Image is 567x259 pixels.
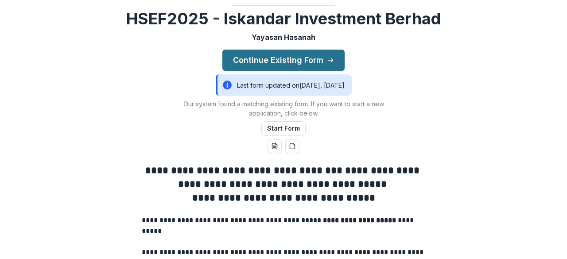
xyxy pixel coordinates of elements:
p: Yayasan Hasanah [252,32,315,43]
button: word-download [268,139,282,153]
p: Our system found a matching existing form. If you want to start a new application, click below. [173,99,394,118]
button: Continue Existing Form [222,50,345,71]
button: Start Form [261,121,306,135]
button: pdf-download [285,139,299,153]
h2: HSEF2025 - Iskandar Investment Berhad [126,9,441,28]
div: Last form updated on [DATE], [DATE] [216,74,352,96]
